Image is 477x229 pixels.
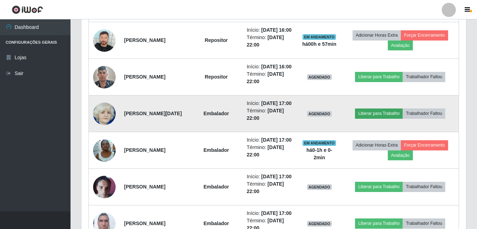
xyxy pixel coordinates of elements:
[247,173,293,180] li: Início:
[247,144,293,159] li: Término:
[203,111,229,116] strong: Embalador
[203,147,229,153] strong: Embalador
[247,210,293,217] li: Início:
[124,111,182,116] strong: [PERSON_NAME][DATE]
[355,109,403,118] button: Liberar para Trabalho
[205,37,228,43] strong: Repositor
[93,172,116,202] img: 1733770253666.jpeg
[355,218,403,228] button: Liberar para Trabalho
[261,210,292,216] time: [DATE] 17:00
[247,136,293,144] li: Início:
[93,101,116,126] img: 1657005856097.jpeg
[247,100,293,107] li: Início:
[93,62,116,92] img: 1737150561472.jpeg
[124,74,165,80] strong: [PERSON_NAME]
[306,147,332,160] strong: há 0-1 h e 0-2 min
[93,135,116,165] img: 1680218023816.jpeg
[247,63,293,70] li: Início:
[247,26,293,34] li: Início:
[307,221,332,227] span: AGENDADO
[93,29,116,52] img: 1707142945226.jpeg
[355,72,403,82] button: Liberar para Trabalho
[401,30,448,40] button: Forçar Encerramento
[307,74,332,80] span: AGENDADO
[12,5,43,14] img: CoreUI Logo
[124,147,165,153] strong: [PERSON_NAME]
[261,100,292,106] time: [DATE] 17:00
[302,34,336,40] span: EM ANDAMENTO
[124,37,165,43] strong: [PERSON_NAME]
[124,184,165,190] strong: [PERSON_NAME]
[247,34,293,49] li: Término:
[124,221,165,226] strong: [PERSON_NAME]
[203,221,229,226] strong: Embalador
[403,109,445,118] button: Trabalhador Faltou
[388,41,413,50] button: Avaliação
[247,70,293,85] li: Término:
[302,140,336,146] span: EM ANDAMENTO
[261,137,292,143] time: [DATE] 17:00
[307,111,332,117] span: AGENDADO
[261,174,292,179] time: [DATE] 17:00
[388,150,413,160] button: Avaliação
[307,184,332,190] span: AGENDADO
[247,107,293,122] li: Término:
[203,184,229,190] strong: Embalador
[353,140,401,150] button: Adicionar Horas Extra
[302,41,336,47] strong: há 00 h e 57 min
[353,30,401,40] button: Adicionar Horas Extra
[403,218,445,228] button: Trabalhador Faltou
[403,72,445,82] button: Trabalhador Faltou
[403,182,445,192] button: Trabalhador Faltou
[261,27,292,33] time: [DATE] 16:00
[205,74,228,80] strong: Repositor
[247,180,293,195] li: Término:
[355,182,403,192] button: Liberar para Trabalho
[261,64,292,69] time: [DATE] 16:00
[401,140,448,150] button: Forçar Encerramento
